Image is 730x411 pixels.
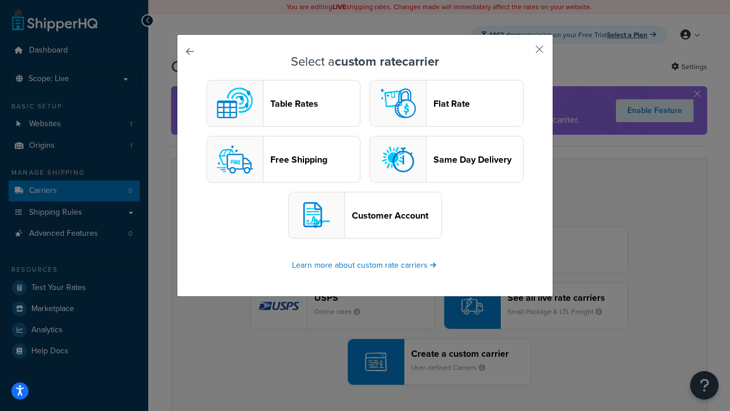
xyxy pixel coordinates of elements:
img: sameday logo [375,136,421,182]
header: Customer Account [352,210,441,221]
header: Flat Rate [433,98,523,109]
header: Same Day Delivery [433,154,523,165]
img: custom logo [212,80,258,126]
img: free logo [212,136,258,182]
button: flat logoFlat Rate [370,80,524,127]
button: custom logoTable Rates [206,80,360,127]
button: customerAccount logoCustomer Account [288,192,442,239]
a: Learn more about custom rate carriers [292,259,438,271]
header: Table Rates [270,98,360,109]
img: customerAccount logo [294,192,339,238]
header: Free Shipping [270,154,360,165]
img: flat logo [375,80,421,126]
strong: custom rate carrier [335,52,439,71]
button: sameday logoSame Day Delivery [370,136,524,183]
h3: Select a [206,55,524,68]
button: free logoFree Shipping [206,136,360,183]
